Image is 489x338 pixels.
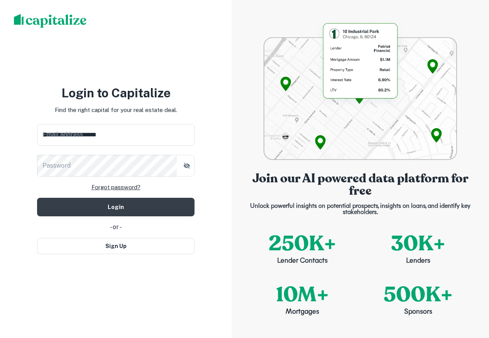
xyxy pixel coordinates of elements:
img: capitalize-logo.png [14,14,87,28]
p: 30K+ [391,228,445,259]
p: Lenders [406,256,430,267]
p: 250K+ [269,228,336,259]
button: Sign Up [37,238,195,254]
p: 10M+ [276,279,329,310]
iframe: Chat Widget [450,251,489,289]
p: Lender Contacts [277,256,328,267]
p: Mortgages [286,307,319,318]
p: Sponsors [404,307,432,318]
a: Forgot password? [91,183,140,192]
button: Login [37,198,195,216]
p: Find the right capital for your real estate deal. [55,105,177,115]
p: Join our AI powered data platform for free [245,172,476,197]
img: login-bg [264,21,457,160]
div: - or - [37,223,195,232]
p: 500K+ [384,279,453,310]
h3: Login to Capitalize [37,84,195,102]
p: Unlock powerful insights on potential prospects, insights on loans, and identify key stakeholders. [245,203,476,216]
